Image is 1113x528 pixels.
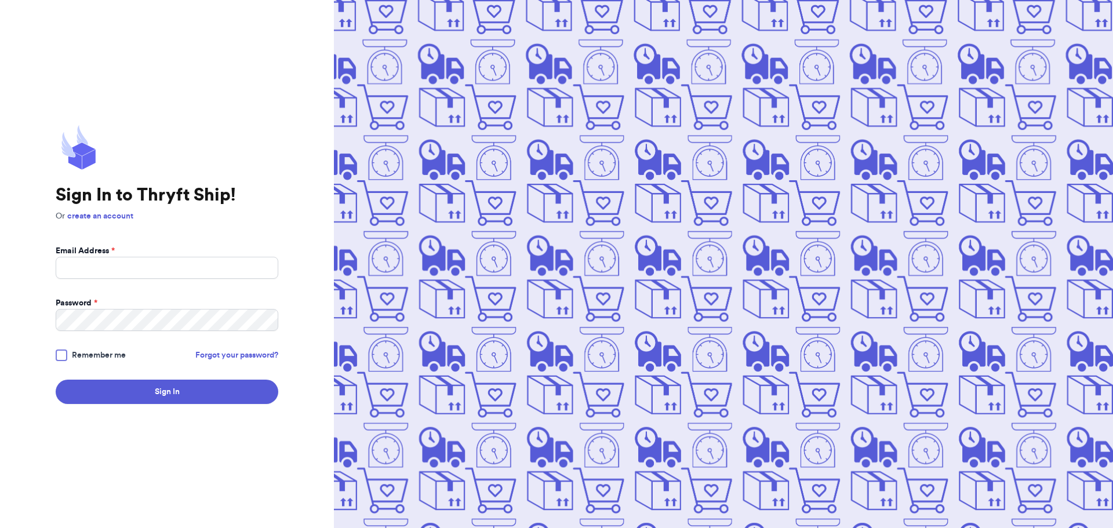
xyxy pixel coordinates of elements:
label: Email Address [56,245,115,257]
a: create an account [67,212,133,220]
h1: Sign In to Thryft Ship! [56,185,278,206]
a: Forgot your password? [195,349,278,361]
label: Password [56,297,97,309]
p: Or [56,210,278,222]
button: Sign In [56,380,278,404]
span: Remember me [72,349,126,361]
